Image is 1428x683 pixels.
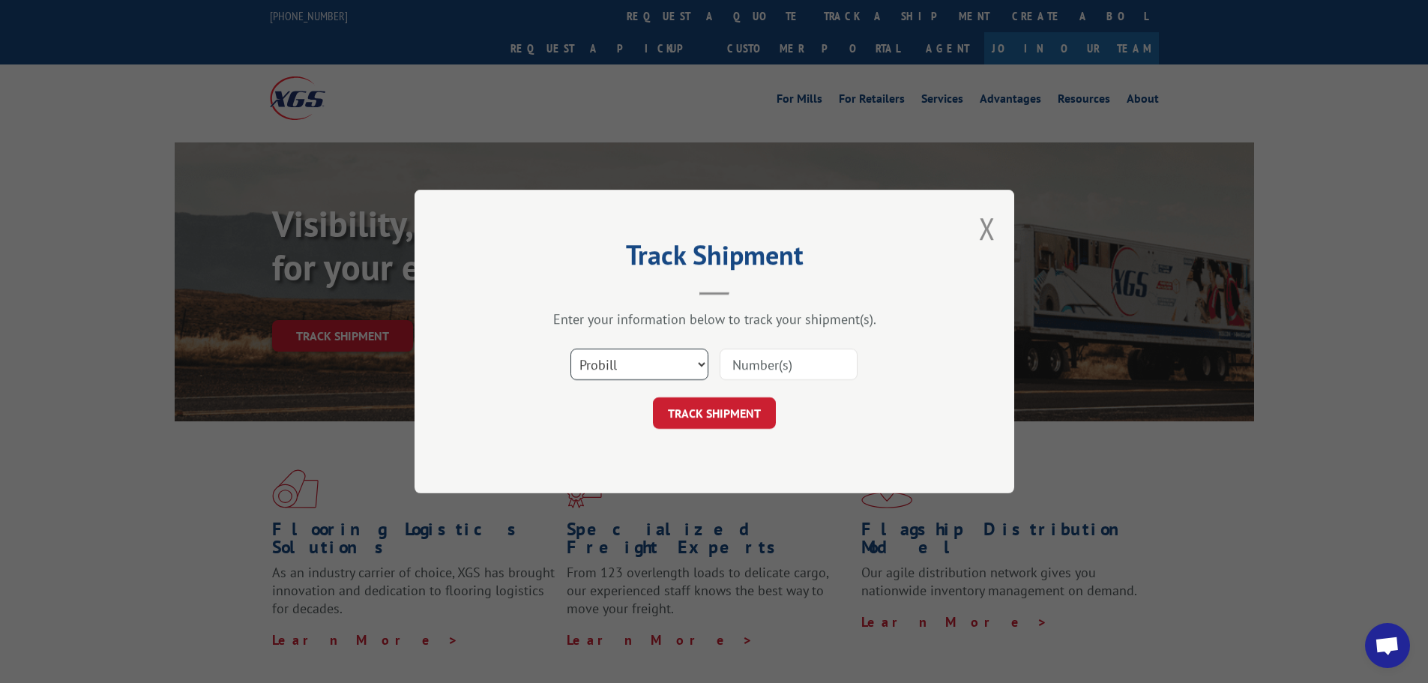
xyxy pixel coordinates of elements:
button: TRACK SHIPMENT [653,397,776,429]
h2: Track Shipment [489,244,939,273]
div: Enter your information below to track your shipment(s). [489,310,939,328]
input: Number(s) [720,349,858,380]
button: Close modal [979,208,995,248]
div: Open chat [1365,623,1410,668]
